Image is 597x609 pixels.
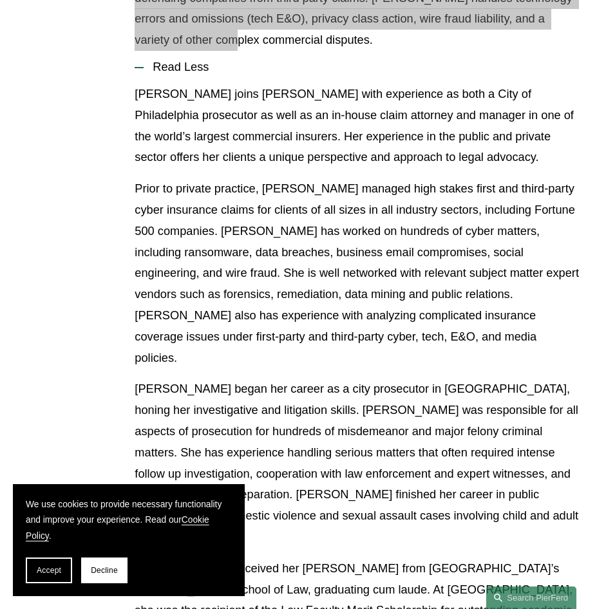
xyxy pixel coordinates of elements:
[135,178,579,368] p: Prior to private practice, [PERSON_NAME] managed high stakes first and third-party cyber insuranc...
[81,557,128,583] button: Decline
[26,557,72,583] button: Accept
[26,497,232,545] p: We use cookies to provide necessary functionality and improve your experience. Read our .
[135,84,579,168] p: [PERSON_NAME] joins [PERSON_NAME] with experience as both a City of Philadelphia prosecutor as we...
[91,566,118,575] span: Decline
[144,61,579,74] span: Read Less
[135,51,579,84] button: Read Less
[13,484,245,596] section: Cookie banner
[37,566,61,575] span: Accept
[486,586,576,609] a: Search this site
[26,515,209,541] a: Cookie Policy
[135,379,579,547] p: [PERSON_NAME] began her career as a city prosecutor in [GEOGRAPHIC_DATA], honing her investigativ...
